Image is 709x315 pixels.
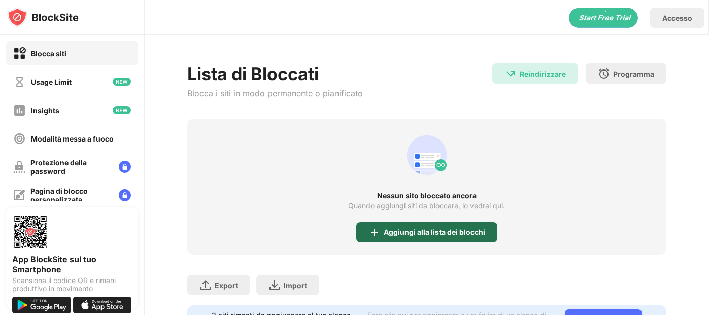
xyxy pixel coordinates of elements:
[12,297,71,313] img: get-it-on-google-play.svg
[30,158,111,176] div: Protezione della password
[7,7,79,27] img: logo-blocksite.svg
[520,69,566,78] div: Reindirizzare
[31,78,72,86] div: Usage Limit
[119,189,131,201] img: lock-menu.svg
[13,189,25,201] img: customize-block-page-off.svg
[113,78,131,86] img: new-icon.svg
[31,49,66,58] div: Blocca siti
[349,202,505,210] div: Quando aggiungi siti da bloccare, lo vedrai qui.
[113,106,131,114] img: new-icon.svg
[12,254,132,274] div: App BlockSite sul tuo Smartphone
[30,187,111,204] div: Pagina di blocco personalizzata
[31,106,59,115] div: Insights
[73,297,132,313] img: download-on-the-app-store.svg
[12,214,49,250] img: options-page-qr-code.png
[13,47,26,60] img: block-on.svg
[13,132,26,145] img: focus-off.svg
[384,228,485,236] div: Aggiungi alla lista dei blocchi
[187,63,363,84] div: Lista di Bloccati
[215,281,238,290] div: Export
[187,192,666,200] div: Nessun sito bloccato ancora
[119,161,131,173] img: lock-menu.svg
[13,76,26,88] img: time-usage-off.svg
[402,131,451,180] div: animation
[613,69,654,78] div: Programma
[284,281,307,290] div: Import
[187,88,363,98] div: Blocca i siti in modo permanente o pianificato
[662,14,692,22] div: Accesso
[569,8,638,28] div: animation
[13,104,26,117] img: insights-off.svg
[12,276,132,293] div: Scansiona il codice QR e rimani produttivo in movimento
[13,161,25,173] img: password-protection-off.svg
[31,134,114,143] div: Modalità messa a fuoco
